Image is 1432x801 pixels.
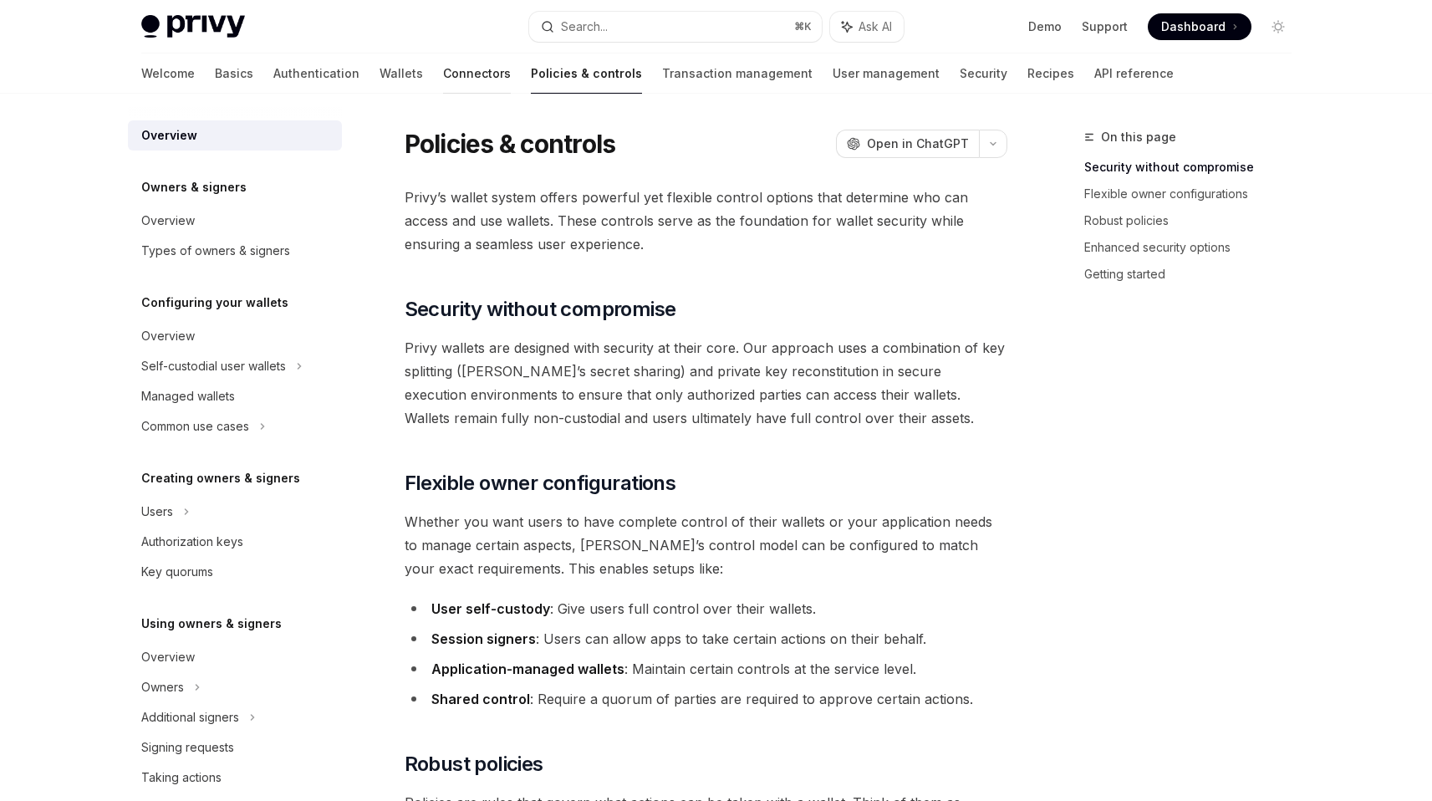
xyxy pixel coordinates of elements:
div: Self-custodial user wallets [141,356,286,376]
img: light logo [141,15,245,38]
a: Managed wallets [128,381,342,411]
strong: Session signers [431,630,536,647]
div: Users [141,502,173,522]
a: Basics [215,54,253,94]
a: Robust policies [1084,207,1305,234]
span: Privy’s wallet system offers powerful yet flexible control options that determine who can access ... [405,186,1007,256]
a: Key quorums [128,557,342,587]
a: Recipes [1027,54,1074,94]
div: Overview [141,125,197,145]
a: Overview [128,206,342,236]
h5: Creating owners & signers [141,468,300,488]
strong: Application-managed wallets [431,661,624,677]
span: Privy wallets are designed with security at their core. Our approach uses a combination of key sp... [405,336,1007,430]
a: Overview [128,642,342,672]
a: Authentication [273,54,359,94]
span: Whether you want users to have complete control of their wallets or your application needs to man... [405,510,1007,580]
a: Flexible owner configurations [1084,181,1305,207]
button: Open in ChatGPT [836,130,979,158]
a: Demo [1028,18,1062,35]
div: Overview [141,326,195,346]
span: Flexible owner configurations [405,470,676,497]
div: Key quorums [141,562,213,582]
a: Support [1082,18,1128,35]
div: Overview [141,211,195,231]
div: Search... [561,17,608,37]
a: Security [960,54,1007,94]
a: Taking actions [128,763,342,793]
div: Types of owners & signers [141,241,290,261]
h5: Configuring your wallets [141,293,288,313]
a: Signing requests [128,732,342,763]
div: Managed wallets [141,386,235,406]
div: Common use cases [141,416,249,436]
a: Authorization keys [128,527,342,557]
a: Transaction management [662,54,813,94]
h5: Owners & signers [141,177,247,197]
div: Owners [141,677,184,697]
strong: User self-custody [431,600,550,617]
li: : Require a quorum of parties are required to approve certain actions. [405,687,1007,711]
span: Robust policies [405,751,543,778]
h5: Using owners & signers [141,614,282,634]
strong: Shared control [431,691,530,707]
a: Connectors [443,54,511,94]
a: API reference [1094,54,1174,94]
span: Dashboard [1161,18,1226,35]
h1: Policies & controls [405,129,616,159]
button: Toggle dark mode [1265,13,1292,40]
a: Welcome [141,54,195,94]
button: Ask AI [830,12,904,42]
a: Overview [128,321,342,351]
span: On this page [1101,127,1176,147]
li: : Give users full control over their wallets. [405,597,1007,620]
button: Search...⌘K [529,12,822,42]
li: : Users can allow apps to take certain actions on their behalf. [405,627,1007,650]
span: ⌘ K [794,20,812,33]
a: Dashboard [1148,13,1251,40]
div: Authorization keys [141,532,243,552]
div: Taking actions [141,768,222,788]
span: Open in ChatGPT [867,135,969,152]
div: Signing requests [141,737,234,758]
li: : Maintain certain controls at the service level. [405,657,1007,681]
a: Security without compromise [1084,154,1305,181]
a: Enhanced security options [1084,234,1305,261]
a: Overview [128,120,342,151]
a: Policies & controls [531,54,642,94]
span: Ask AI [859,18,892,35]
a: User management [833,54,940,94]
div: Additional signers [141,707,239,727]
a: Getting started [1084,261,1305,288]
div: Overview [141,647,195,667]
span: Security without compromise [405,296,676,323]
a: Types of owners & signers [128,236,342,266]
a: Wallets [380,54,423,94]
